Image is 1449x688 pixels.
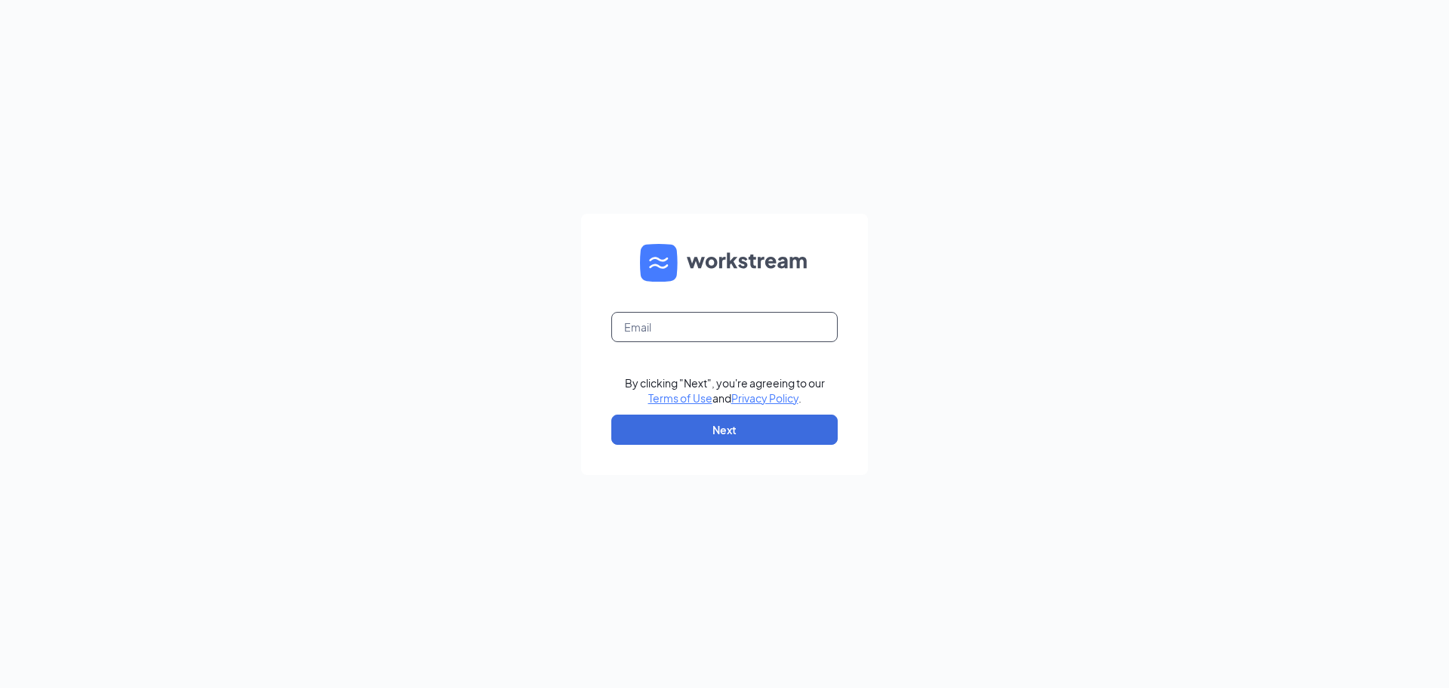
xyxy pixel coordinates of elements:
[625,375,825,406] div: By clicking "Next", you're agreeing to our and .
[648,391,712,405] a: Terms of Use
[611,415,838,445] button: Next
[611,312,838,342] input: Email
[640,244,809,282] img: WS logo and Workstream text
[731,391,798,405] a: Privacy Policy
